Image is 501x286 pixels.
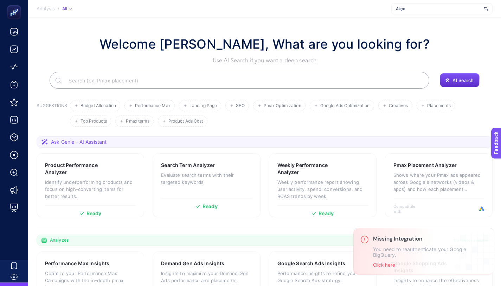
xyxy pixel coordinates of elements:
span: Ready [86,211,102,216]
span: Ask Genie - AI Assistant [51,138,107,145]
h3: Google Search Ads Insights [277,260,346,267]
span: Landing Page [190,103,217,108]
span: Budget Allocation [81,103,116,108]
input: Search [63,70,424,90]
button: Click here [373,262,395,268]
span: Ready [203,204,218,209]
span: Pmax terms [126,119,149,124]
h3: Product Performance Analyzer [45,162,114,176]
p: Identify underperforming products and focus on high-converting items for better results. [45,179,136,200]
span: Compatible with: [393,204,425,214]
button: AI Search [440,73,479,87]
h3: Performance Max Insights [45,260,109,267]
h1: Welcome [PERSON_NAME], What are you looking for? [99,35,430,54]
span: AI Search [452,77,474,83]
h3: SUGGESTIONS [37,103,67,127]
span: Creatives [389,103,408,108]
p: Performance insights to refine your Google Search Ads strategy. [277,270,368,284]
span: / [58,6,59,11]
p: Evaluate search terms with their targeted keywords [161,172,252,186]
span: Performance Max [135,103,171,108]
span: Feedback [4,2,27,8]
span: Analyzes [50,237,69,243]
h3: Search Term Analyzer [161,162,215,169]
span: Placements [427,103,451,108]
p: Use AI Search if you want a deep search [99,56,430,65]
a: Pmax Placement AnalyzerShows where your Pmax ads appeared across Google's networks (videos & apps... [385,153,493,217]
img: svg%3e [484,5,488,12]
a: Search Term AnalyzerEvaluate search terms with their targeted keywordsReady [153,153,260,217]
h3: Demand Gen Ads Insights [161,260,224,267]
p: Weekly performance report showing user activity, spend, conversions, and ROAS trends by week. [277,179,368,200]
h3: Weekly Performance Analyzer [277,162,346,176]
span: Google Ads Optimization [320,103,370,108]
span: Pmax Optimization [264,103,301,108]
a: Product Performance AnalyzerIdentify underperforming products and focus on high-converting items ... [37,153,144,217]
span: Ready [319,211,334,216]
p: Shows where your Pmax ads appeared across Google's networks (videos & apps) and how each placemen... [393,172,484,193]
p: You need to reauthenticate your Google BigQuery. [373,247,487,258]
h3: Pmax Placement Analyzer [393,162,457,169]
span: Akça [396,6,481,12]
div: All [62,6,72,12]
p: Insights to maximize your Demand Gen Ads performance and placements. [161,270,252,284]
a: Weekly Performance AnalyzerWeekly performance report showing user activity, spend, conversions, a... [269,153,377,217]
span: SEO [236,103,244,108]
h3: Missing Integration [373,235,487,242]
span: Product Ads Cost [168,119,203,124]
span: Analysis [37,6,55,12]
span: Top Products [81,119,107,124]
